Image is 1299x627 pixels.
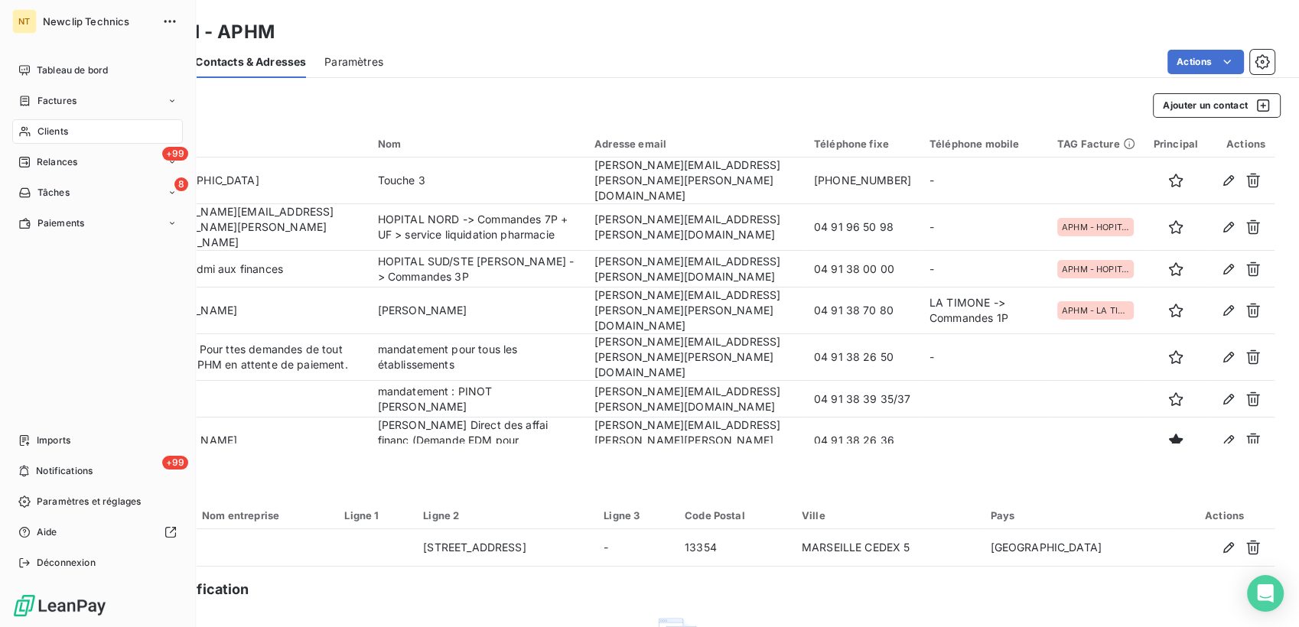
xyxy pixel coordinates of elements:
td: 04 91 38 70 80 [805,288,920,334]
span: 8 [174,177,188,191]
span: Relances [37,155,77,169]
span: Clients [37,125,68,138]
td: Allouche- Pour ttes demandes de tout secteur APHM en attente de paiement. [138,334,368,381]
td: [PERSON_NAME][EMAIL_ADDRESS][PERSON_NAME][PERSON_NAME][DOMAIN_NAME] [585,158,805,204]
span: Factures [37,94,77,108]
td: - [594,529,676,566]
div: Ligne 3 [604,509,666,521]
span: Notifications [36,464,93,478]
td: [GEOGRAPHIC_DATA] [138,158,368,204]
div: Actions [1183,509,1265,521]
a: Aide [12,520,183,544]
span: APHM - LA TIMONE [1062,306,1129,315]
div: Téléphone mobile [929,138,1039,150]
td: 04 91 96 50 98 [805,204,920,251]
td: [PERSON_NAME][EMAIL_ADDRESS][PERSON_NAME][PERSON_NAME][DOMAIN_NAME] [585,288,805,334]
td: [PERSON_NAME] [369,288,585,334]
span: Aide [37,525,57,539]
div: Code Postal [685,509,783,521]
td: Touche 3 [369,158,585,204]
div: Nom entreprise [202,509,326,521]
td: [PERSON_NAME][EMAIL_ADDRESS][PERSON_NAME][PERSON_NAME][DOMAIN_NAME] [585,417,805,464]
td: LA TIMONE -> Commandes 1P [920,288,1048,334]
td: - [920,251,1048,288]
td: [PERSON_NAME][EMAIL_ADDRESS][PERSON_NAME][DOMAIN_NAME] [585,204,805,251]
td: 04 91 38 26 50 [805,334,920,381]
span: Paiements [37,216,84,230]
img: Logo LeanPay [12,593,107,618]
span: Tâches [37,186,70,200]
td: [PERSON_NAME][EMAIL_ADDRESS][PERSON_NAME][PERSON_NAME][DOMAIN_NAME] [585,334,805,381]
td: - [920,204,1048,251]
div: Ligne 1 [344,509,405,521]
td: [PERSON_NAME][EMAIL_ADDRESS][PERSON_NAME][DOMAIN_NAME] [585,251,805,288]
span: Déconnexion [37,556,96,570]
div: TAG Facture [1057,138,1135,150]
div: Ville [802,509,972,521]
td: [PERSON_NAME] [138,288,368,334]
td: mandatement : PINOT [PERSON_NAME] [369,381,585,417]
div: Prénom [148,138,359,150]
div: Nom [378,138,576,150]
div: Pays [990,509,1165,521]
td: [PERSON_NAME][EMAIL_ADDRESS][PERSON_NAME][DOMAIN_NAME] [585,381,805,417]
button: Actions [1167,50,1244,74]
td: 04 91 38 26 36 [805,417,920,464]
td: [PERSON_NAME] [138,417,368,464]
td: [GEOGRAPHIC_DATA] [981,529,1174,566]
h3: AP-HM - APHM [135,18,275,46]
td: [STREET_ADDRESS] [414,529,594,566]
span: Newclip Technics [43,15,153,28]
td: attaché admi aux finances [138,251,368,288]
td: 04 91 38 00 00 [805,251,920,288]
td: [PERSON_NAME][EMAIL_ADDRESS][PERSON_NAME][PERSON_NAME][DOMAIN_NAME] [138,204,368,251]
div: Adresse email [594,138,796,150]
span: +99 [162,147,188,161]
div: Principal [1154,138,1198,150]
span: Tableau de bord [37,63,108,77]
div: Open Intercom Messenger [1247,575,1284,612]
span: APHM - HOPITAL NORD [1062,223,1129,232]
div: Ligne 2 [423,509,585,521]
td: mandatement pour tous les établissements [369,334,585,381]
td: - [920,334,1048,381]
span: Imports [37,434,70,447]
div: Téléphone fixe [814,138,911,150]
td: 13354 [676,529,793,566]
td: MARSEILLE CEDEX 5 [793,529,982,566]
span: +99 [162,456,188,469]
td: [PHONE_NUMBER] [805,158,920,204]
span: APHM - HOPITAL STE [PERSON_NAME] [1062,265,1129,274]
td: [PERSON_NAME] Direct des affai financ (Demande EDM pour l'ensemble des sites AP-HM) [369,417,585,464]
td: 04 91 38 39 35/37 [805,381,920,417]
td: - [920,158,1048,204]
div: NT [12,9,37,34]
div: Actions [1216,138,1265,150]
span: Paramètres [324,54,383,70]
td: HOPITAL SUD/STE [PERSON_NAME] -> Commandes 3P [369,251,585,288]
span: Paramètres et réglages [37,495,141,508]
span: Contacts & Adresses [195,54,306,70]
td: HOPITAL NORD -> Commandes 7P + UF > service liquidation pharmacie [369,204,585,251]
button: Ajouter un contact [1153,93,1281,118]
